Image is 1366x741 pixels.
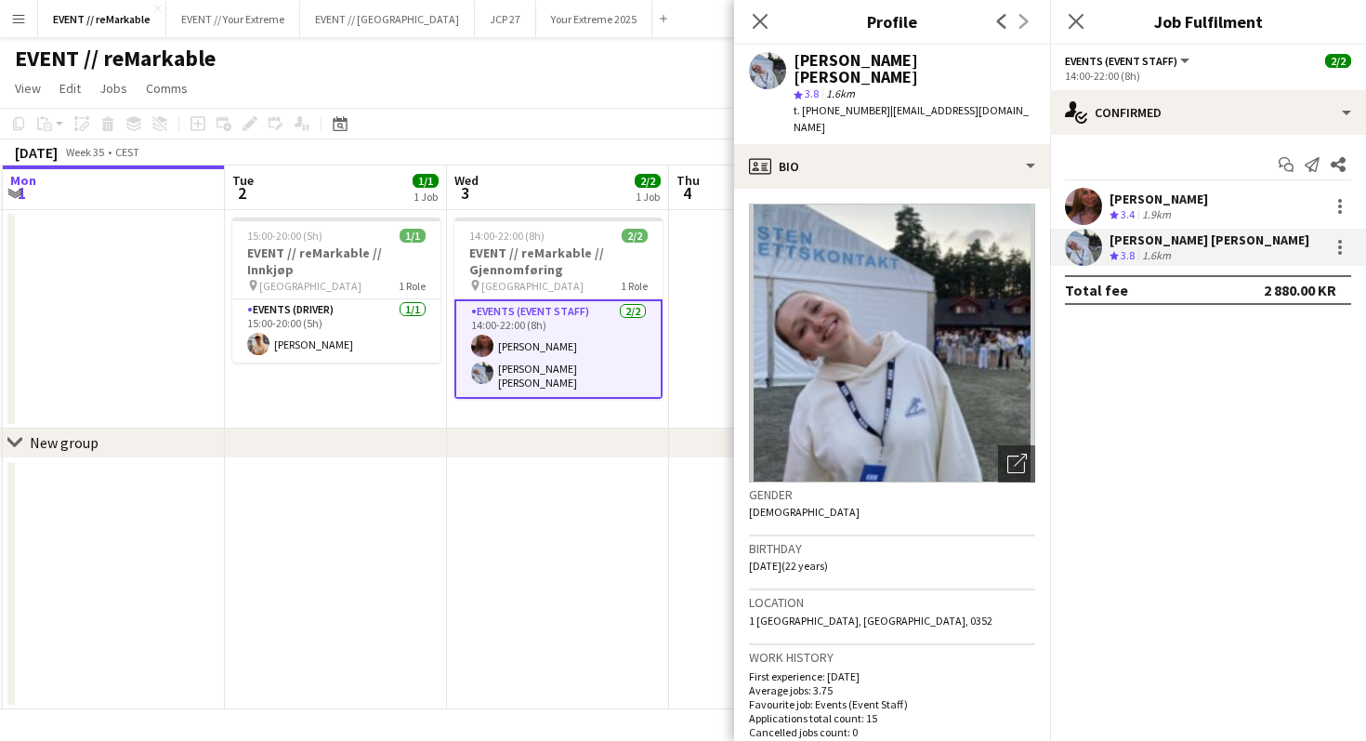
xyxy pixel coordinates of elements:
[454,245,663,278] h3: EVENT // reMarkable // Gjennomføring
[52,76,88,100] a: Edit
[749,614,992,628] span: 1 [GEOGRAPHIC_DATA], [GEOGRAPHIC_DATA], 0352
[1050,90,1366,135] div: Confirmed
[232,299,440,363] app-card-role: Events (Driver)1/115:00-20:00 (5h)[PERSON_NAME]
[1050,9,1366,33] h3: Job Fulfilment
[749,204,1035,483] img: Crew avatar or photo
[481,279,584,293] span: [GEOGRAPHIC_DATA]
[454,299,663,399] app-card-role: Events (Event Staff)2/214:00-22:00 (8h)[PERSON_NAME][PERSON_NAME] [PERSON_NAME]
[15,80,41,97] span: View
[92,76,135,100] a: Jobs
[1110,191,1208,207] div: [PERSON_NAME]
[454,172,479,189] span: Wed
[166,1,300,37] button: EVENT // Your Extreme
[676,172,700,189] span: Thu
[454,218,663,399] app-job-card: 14:00-22:00 (8h)2/2EVENT // reMarkable // Gjennomføring [GEOGRAPHIC_DATA]1 RoleEvents (Event Staf...
[1065,54,1177,68] span: Events (Event Staff)
[232,218,440,363] app-job-card: 15:00-20:00 (5h)1/1EVENT // reMarkable // Innkjøp [GEOGRAPHIC_DATA]1 RoleEvents (Driver)1/115:00-...
[15,45,216,73] h1: EVENT // reMarkable
[230,182,254,204] span: 2
[1138,207,1175,223] div: 1.9km
[749,725,1035,739] p: Cancelled jobs count: 0
[749,697,1035,711] p: Favourite job: Events (Event Staff)
[674,182,700,204] span: 4
[734,144,1050,189] div: Bio
[749,711,1035,725] p: Applications total count: 15
[749,669,1035,683] p: First experience: [DATE]
[1065,54,1192,68] button: Events (Event Staff)
[469,229,545,243] span: 14:00-22:00 (8h)
[734,9,1050,33] h3: Profile
[300,1,475,37] button: EVENT // [GEOGRAPHIC_DATA]
[749,559,828,573] span: [DATE] (22 years)
[822,86,859,100] span: 1.6km
[749,683,1035,697] p: Average jobs: 3.75
[1110,232,1309,248] div: [PERSON_NAME] [PERSON_NAME]
[1065,69,1351,83] div: 14:00-22:00 (8h)
[749,594,1035,611] h3: Location
[99,80,127,97] span: Jobs
[259,279,361,293] span: [GEOGRAPHIC_DATA]
[232,172,254,189] span: Tue
[794,103,890,117] span: t. [PHONE_NUMBER]
[1121,248,1135,262] span: 3.8
[621,279,648,293] span: 1 Role
[247,229,322,243] span: 15:00-20:00 (5h)
[146,80,188,97] span: Comms
[749,649,1035,666] h3: Work history
[61,145,108,159] span: Week 35
[794,103,1029,134] span: | [EMAIL_ADDRESS][DOMAIN_NAME]
[10,172,36,189] span: Mon
[1121,207,1135,221] span: 3.4
[413,174,439,188] span: 1/1
[1138,248,1175,264] div: 1.6km
[749,540,1035,557] h3: Birthday
[536,1,652,37] button: Your Extreme 2025
[1325,54,1351,68] span: 2/2
[805,86,819,100] span: 3.8
[749,505,860,519] span: [DEMOGRAPHIC_DATA]
[794,52,1035,86] div: [PERSON_NAME] [PERSON_NAME]
[636,190,660,204] div: 1 Job
[7,76,48,100] a: View
[414,190,438,204] div: 1 Job
[998,445,1035,483] div: Open photos pop-in
[452,182,479,204] span: 3
[115,145,139,159] div: CEST
[622,229,648,243] span: 2/2
[15,143,58,162] div: [DATE]
[59,80,81,97] span: Edit
[38,1,166,37] button: EVENT // reMarkable
[399,279,426,293] span: 1 Role
[749,486,1035,503] h3: Gender
[400,229,426,243] span: 1/1
[232,245,440,278] h3: EVENT // reMarkable // Innkjøp
[475,1,536,37] button: JCP 27
[30,433,99,452] div: New group
[1065,281,1128,299] div: Total fee
[635,174,661,188] span: 2/2
[1264,281,1336,299] div: 2 880.00 KR
[138,76,195,100] a: Comms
